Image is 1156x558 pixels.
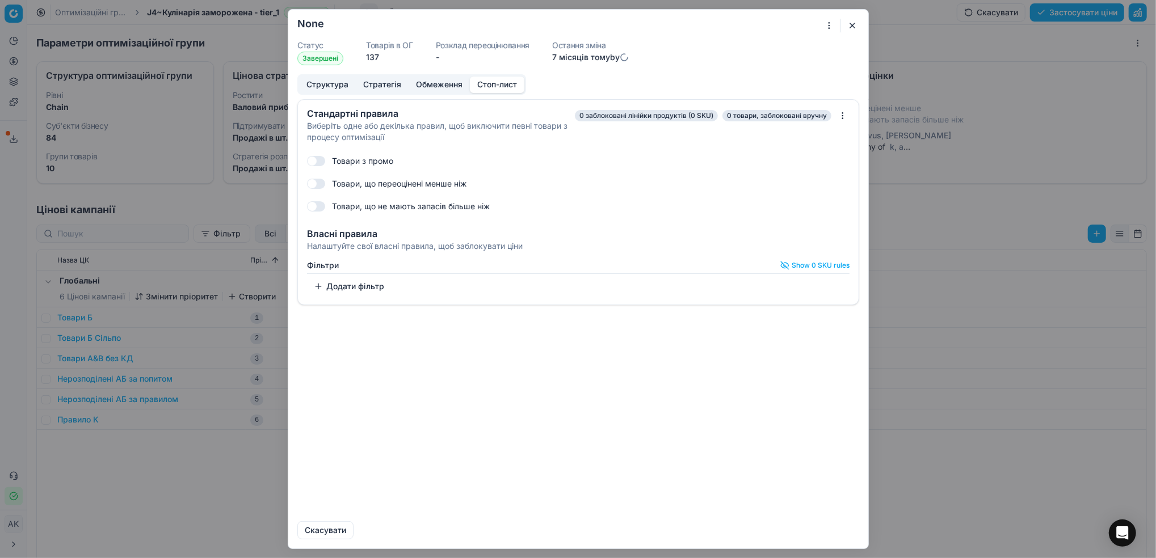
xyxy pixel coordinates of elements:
button: Show 0 SKU rules [780,261,850,270]
label: Фiльтри [307,261,339,269]
button: Стратегія [356,77,409,93]
label: Товари з промо [332,155,393,167]
button: Стоп-лист [470,77,524,93]
dt: Статус [297,41,343,49]
button: Скасувати [297,521,354,539]
div: Виберіть одне або декілька правил, щоб виключити певні товари з процесу оптимізації [307,120,573,143]
span: 0 заблоковані лінійки продуктів (0 SKU) [575,110,718,121]
label: Товари, що переоцінені менше ніж [332,178,466,189]
span: 137 [366,52,379,62]
div: Налаштуйте свої власні правила, щоб заблокувати ціни [307,240,850,252]
dd: - [435,52,529,63]
dt: Товарів в ОГ [366,41,413,49]
p: 7 місяців тому by [552,52,629,63]
h2: None [297,19,324,29]
span: Завершені [297,52,343,65]
button: Обмеження [409,77,470,93]
label: Товари, що не мають запасів більше ніж [332,201,490,212]
div: Стандартні правила [307,109,573,118]
div: Власні правила [307,229,850,238]
dt: Остання зміна [552,41,629,49]
button: Додати фільтр [307,277,391,295]
dt: Розклад переоцінювання [435,41,529,49]
span: 0 товари, заблоковані вручну [722,110,831,121]
button: Структура [299,77,356,93]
